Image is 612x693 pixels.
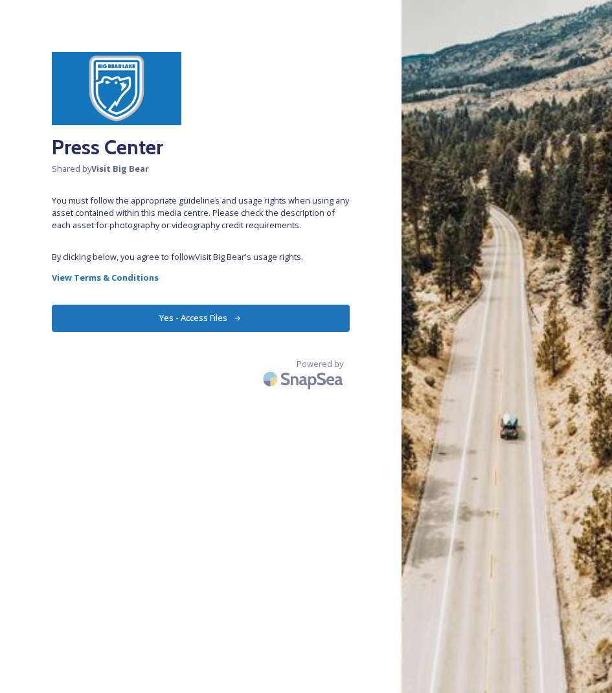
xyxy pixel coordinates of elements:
[259,364,350,394] img: SnapSea Logo
[52,251,350,263] span: By clicking below, you agree to follow Visit Big Bear 's usage rights.
[52,132,350,163] h2: Press Center
[52,270,350,285] a: View Terms & Conditions
[52,194,350,232] span: You must follow the appropriate guidelines and usage rights when using any asset contained within...
[52,52,181,125] img: vbb_1.gif
[52,305,350,331] button: Yes - Access Files
[52,163,350,175] span: Shared by
[297,358,343,370] span: Powered by
[52,272,159,283] strong: View Terms & Conditions
[91,163,149,174] strong: Visit Big Bear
